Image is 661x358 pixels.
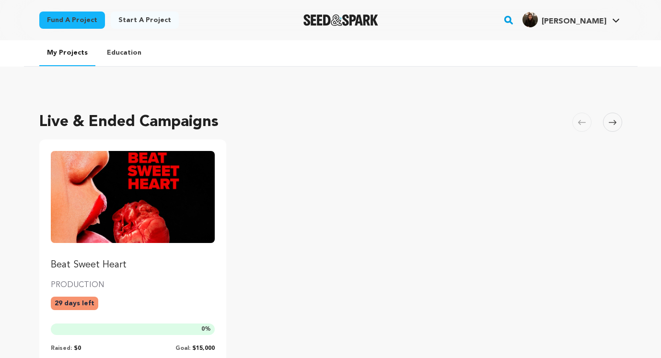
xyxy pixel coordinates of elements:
span: [PERSON_NAME] [542,18,606,25]
p: Beat Sweet Heart [51,258,215,272]
a: Education [99,40,149,65]
img: f1767e158fc15795.jpg [522,12,538,27]
span: $0 [74,346,81,351]
a: Start a project [111,12,179,29]
div: Mariya S.'s Profile [522,12,606,27]
img: Seed&Spark Logo Dark Mode [303,14,379,26]
span: Goal: [175,346,190,351]
span: % [201,325,211,333]
span: Mariya S.'s Profile [521,10,622,30]
span: Raised: [51,346,72,351]
h2: Live & Ended Campaigns [39,111,219,134]
span: 0 [201,326,205,332]
a: Fund Beat Sweet Heart [51,151,215,272]
p: PRODUCTION [51,279,215,291]
a: Seed&Spark Homepage [303,14,379,26]
span: $15,000 [192,346,215,351]
a: My Projects [39,40,95,66]
a: Mariya S.'s Profile [521,10,622,27]
p: 29 days left [51,297,98,310]
a: Fund a project [39,12,105,29]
